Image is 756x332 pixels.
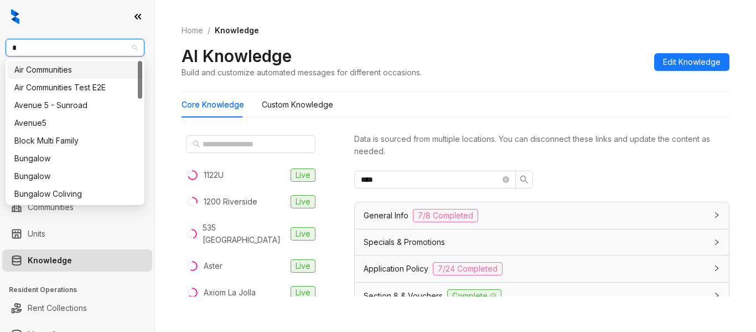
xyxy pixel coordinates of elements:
div: Bungalow [8,167,142,185]
li: Knowledge [2,249,152,272]
div: Air Communities [14,64,136,76]
div: Avenue 5 - Sunroad [14,99,136,111]
div: Bungalow [14,152,136,165]
a: Knowledge [28,249,72,272]
div: 1200 Riverside [204,196,257,208]
button: Edit Knowledge [654,53,729,71]
div: Bungalow [8,150,142,167]
span: Application Policy [364,263,428,275]
span: Live [291,259,315,273]
span: Knowledge [215,25,259,35]
li: / [208,24,210,37]
div: Block Multi Family [14,135,136,147]
span: collapsed [713,292,720,299]
span: Specials & Promotions [364,236,445,248]
span: collapsed [713,212,720,218]
div: Avenue 5 - Sunroad [8,96,142,114]
div: Data is sourced from multiple locations. You can disconnect these links and update the content as... [354,133,729,157]
div: General Info7/8 Completed [355,202,729,229]
div: Air Communities Test E2E [14,81,136,94]
span: Live [291,168,315,182]
span: collapsed [713,265,720,272]
span: Live [291,195,315,208]
span: search [193,140,200,148]
a: Communities [28,196,74,218]
div: Bungalow [14,170,136,182]
div: Build and customize automated messages for different occasions. [182,67,422,78]
a: Home [179,24,205,37]
div: Bungalow Coliving [8,185,142,203]
li: Units [2,223,152,245]
span: General Info [364,210,408,222]
span: 7/8 Completed [413,209,478,222]
span: Edit Knowledge [663,56,721,68]
li: Communities [2,196,152,218]
h2: AI Knowledge [182,45,292,67]
li: Leads [2,74,152,96]
div: Axiom La Jolla [204,287,256,299]
div: Aster [204,260,222,272]
a: Units [28,223,45,245]
li: Leasing [2,122,152,144]
span: Live [291,286,315,299]
div: Core Knowledge [182,99,244,111]
div: 1122U [204,169,224,181]
div: 535 [GEOGRAPHIC_DATA] [203,222,286,246]
span: collapsed [713,239,720,246]
span: close-circle [503,176,509,183]
li: Collections [2,149,152,171]
div: Avenue5 [8,114,142,132]
div: Section 8 & VouchersComplete [355,283,729,309]
li: Rent Collections [2,297,152,319]
div: Bungalow Coliving [14,188,136,200]
div: Air Communities Test E2E [8,79,142,96]
span: Live [291,227,315,241]
div: Air Communities [8,61,142,79]
img: logo [11,9,19,24]
span: Section 8 & Vouchers [364,290,443,302]
div: Block Multi Family [8,132,142,150]
span: Complete [447,289,501,303]
a: Rent Collections [28,297,87,319]
h3: Resident Operations [9,285,154,295]
div: Avenue5 [14,117,136,129]
div: Specials & Promotions [355,229,729,255]
div: Custom Knowledge [262,99,333,111]
div: Application Policy7/24 Completed [355,256,729,282]
span: search [520,175,529,184]
span: 7/24 Completed [433,262,503,275]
